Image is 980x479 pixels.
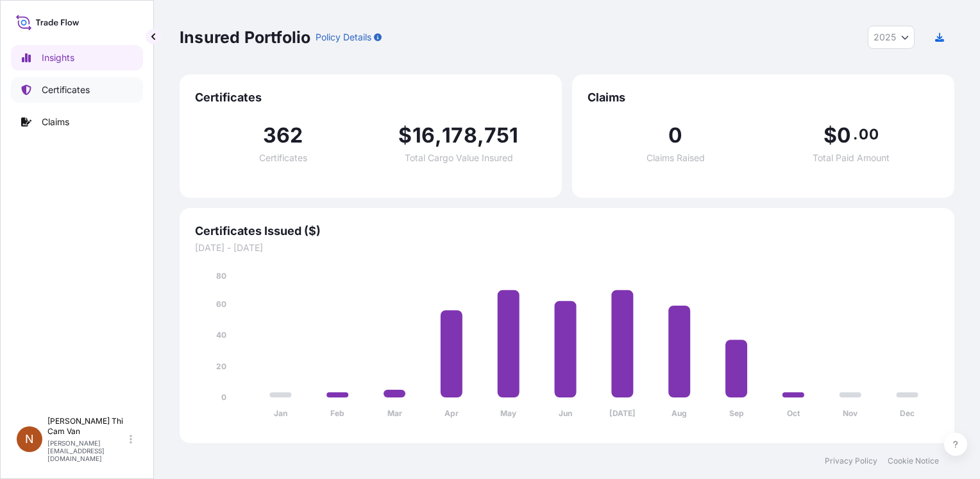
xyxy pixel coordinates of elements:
[11,77,143,103] a: Certificates
[330,408,344,418] tspan: Feb
[216,330,226,340] tspan: 40
[435,125,442,146] span: ,
[500,408,517,418] tspan: May
[316,31,371,44] p: Policy Details
[11,45,143,71] a: Insights
[787,408,800,418] tspan: Oct
[47,439,127,462] p: [PERSON_NAME][EMAIL_ADDRESS][DOMAIN_NAME]
[11,109,143,135] a: Claims
[387,408,402,418] tspan: Mar
[484,125,519,146] span: 751
[888,456,939,466] a: Cookie Notice
[837,125,851,146] span: 0
[180,27,310,48] p: Insured Portfolio
[824,125,837,146] span: $
[853,129,857,139] span: .
[477,125,484,146] span: ,
[216,299,226,309] tspan: 60
[42,83,90,96] p: Certificates
[587,90,939,105] span: Claims
[559,408,572,418] tspan: Jun
[900,408,915,418] tspan: Dec
[195,90,546,105] span: Certificates
[646,153,705,162] span: Claims Raised
[444,408,459,418] tspan: Apr
[442,125,477,146] span: 178
[672,408,687,418] tspan: Aug
[216,361,226,371] tspan: 20
[729,408,744,418] tspan: Sep
[813,153,890,162] span: Total Paid Amount
[668,125,682,146] span: 0
[274,408,287,418] tspan: Jan
[263,125,303,146] span: 362
[221,392,226,402] tspan: 0
[398,125,412,146] span: $
[195,223,939,239] span: Certificates Issued ($)
[843,408,858,418] tspan: Nov
[42,51,74,64] p: Insights
[859,129,878,139] span: 00
[412,125,435,146] span: 16
[868,26,915,49] button: Year Selector
[259,153,307,162] span: Certificates
[42,116,69,128] p: Claims
[216,271,226,281] tspan: 80
[874,31,896,44] span: 2025
[47,416,127,437] p: [PERSON_NAME] Thi Cam Van
[609,408,636,418] tspan: [DATE]
[405,153,513,162] span: Total Cargo Value Insured
[195,241,939,254] span: [DATE] - [DATE]
[25,433,34,446] span: N
[825,456,877,466] a: Privacy Policy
